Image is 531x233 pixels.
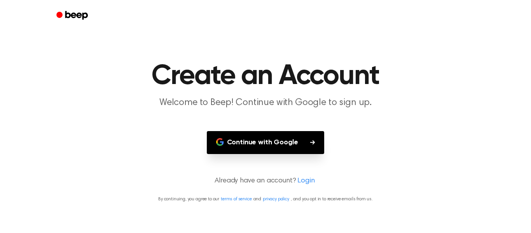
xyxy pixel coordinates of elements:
[116,96,415,109] p: Welcome to Beep! Continue with Google to sign up.
[207,131,325,154] button: Continue with Google
[51,8,95,23] a: Beep
[297,176,314,186] a: Login
[263,197,289,201] a: privacy policy
[66,62,465,90] h1: Create an Account
[9,176,522,186] p: Already have an account?
[9,196,522,203] p: By continuing, you agree to our and , and you opt in to receive emails from us.
[221,197,252,201] a: terms of service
